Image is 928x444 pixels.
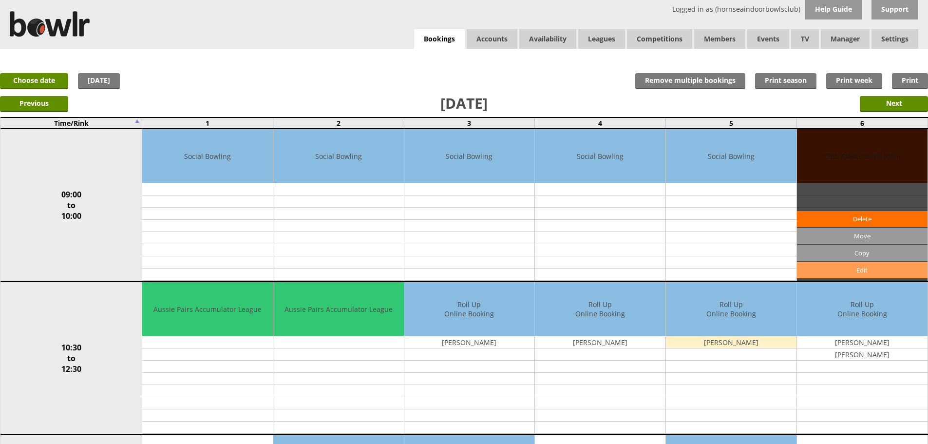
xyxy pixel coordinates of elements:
a: Bookings [414,29,465,49]
a: Print [892,73,928,89]
td: [PERSON_NAME] [404,336,535,348]
span: Members [694,29,745,49]
td: Time/Rink [0,117,142,129]
a: Competitions [627,29,692,49]
td: Aussie Pairs Accumulator League [142,282,273,336]
input: Move [797,228,928,244]
span: Settings [871,29,918,49]
td: Roll Up Online Booking [797,282,928,336]
td: Social Bowling [273,129,404,183]
a: Availability [519,29,576,49]
td: 10:30 to 12:30 [0,282,142,435]
td: 5 [666,117,797,129]
span: Accounts [467,29,517,49]
input: Copy [797,245,928,261]
a: Events [747,29,789,49]
a: Edit [797,262,928,278]
td: [PERSON_NAME] [797,336,928,348]
td: 3 [404,117,535,129]
td: [PERSON_NAME] [666,336,796,348]
a: Print week [826,73,882,89]
td: Social Bowling [535,129,665,183]
td: Roll Up Online Booking [404,282,535,336]
a: Leagues [578,29,625,49]
a: Delete [797,211,928,227]
a: [DATE] [78,73,120,89]
td: [PERSON_NAME] [535,336,665,348]
span: TV [791,29,819,49]
td: [PERSON_NAME] [797,348,928,361]
td: Roll Up Online Booking [535,282,665,336]
td: 09:00 to 10:00 [0,129,142,282]
td: Aussie Pairs Accumulator League [273,282,404,336]
td: Social Bowling [142,129,273,183]
td: Social Bowling [666,129,796,183]
span: Manager [821,29,870,49]
td: 1 [142,117,273,129]
td: 4 [535,117,666,129]
a: Print season [755,73,816,89]
td: 6 [796,117,928,129]
input: Remove multiple bookings [635,73,745,89]
input: Next [860,96,928,112]
td: 2 [273,117,404,129]
td: Social Bowling [404,129,535,183]
td: Roll Up Online Booking [666,282,796,336]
